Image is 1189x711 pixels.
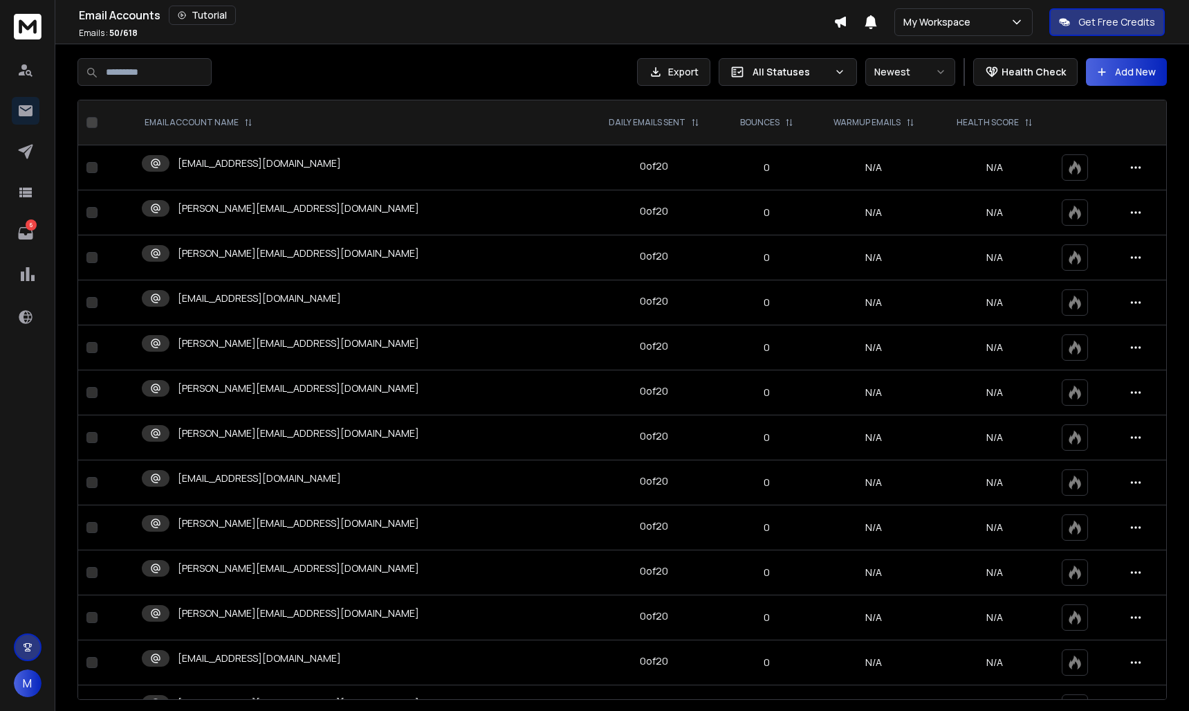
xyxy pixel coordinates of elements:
[178,426,419,440] p: [PERSON_NAME][EMAIL_ADDRESS][DOMAIN_NAME]
[903,15,976,29] p: My Workspace
[730,431,804,444] p: 0
[178,651,341,665] p: [EMAIL_ADDRESS][DOMAIN_NAME]
[833,117,901,128] p: WARMUP EMAILS
[944,251,1045,264] p: N/A
[944,521,1045,534] p: N/A
[169,6,236,25] button: Tutorial
[812,415,936,460] td: N/A
[944,296,1045,309] p: N/A
[640,564,668,578] div: 0 of 20
[730,206,804,219] p: 0
[812,370,936,415] td: N/A
[730,161,804,174] p: 0
[178,336,419,350] p: [PERSON_NAME][EMAIL_ADDRESS][DOMAIN_NAME]
[730,521,804,534] p: 0
[640,249,668,263] div: 0 of 20
[640,204,668,218] div: 0 of 20
[178,561,419,575] p: [PERSON_NAME][EMAIL_ADDRESS][DOMAIN_NAME]
[812,595,936,640] td: N/A
[12,219,39,247] a: 6
[812,190,936,235] td: N/A
[178,381,419,395] p: [PERSON_NAME][EMAIL_ADDRESS][DOMAIN_NAME]
[178,696,419,710] p: [PERSON_NAME][EMAIL_ADDRESS][DOMAIN_NAME]
[1049,8,1165,36] button: Get Free Credits
[640,384,668,398] div: 0 of 20
[640,429,668,443] div: 0 of 20
[957,117,1019,128] p: HEALTH SCORE
[178,156,341,170] p: [EMAIL_ADDRESS][DOMAIN_NAME]
[812,280,936,325] td: N/A
[730,341,804,354] p: 0
[637,58,710,86] button: Export
[1078,15,1155,29] p: Get Free Credits
[178,471,341,485] p: [EMAIL_ADDRESS][DOMAIN_NAME]
[79,6,833,25] div: Email Accounts
[178,516,419,530] p: [PERSON_NAME][EMAIL_ADDRESS][DOMAIN_NAME]
[812,145,936,190] td: N/A
[1086,58,1167,86] button: Add New
[79,28,138,39] p: Emails :
[640,294,668,308] div: 0 of 20
[640,609,668,623] div: 0 of 20
[740,117,780,128] p: BOUNCES
[178,606,419,620] p: [PERSON_NAME][EMAIL_ADDRESS][DOMAIN_NAME]
[944,341,1045,354] p: N/A
[640,474,668,488] div: 0 of 20
[944,611,1045,624] p: N/A
[178,291,341,305] p: [EMAIL_ADDRESS][DOMAIN_NAME]
[178,201,419,215] p: [PERSON_NAME][EMAIL_ADDRESS][DOMAIN_NAME]
[640,159,668,173] div: 0 of 20
[1002,65,1066,79] p: Health Check
[812,550,936,595] td: N/A
[178,246,419,260] p: [PERSON_NAME][EMAIL_ADDRESS][DOMAIN_NAME]
[812,235,936,280] td: N/A
[730,611,804,624] p: 0
[109,27,138,39] span: 50 / 618
[944,476,1045,489] p: N/A
[730,476,804,489] p: 0
[944,206,1045,219] p: N/A
[753,65,829,79] p: All Statuses
[944,656,1045,669] p: N/A
[730,656,804,669] p: 0
[730,386,804,399] p: 0
[640,654,668,668] div: 0 of 20
[973,58,1078,86] button: Health Check
[26,219,37,231] p: 6
[812,325,936,370] td: N/A
[730,296,804,309] p: 0
[812,505,936,550] td: N/A
[640,339,668,353] div: 0 of 20
[14,669,42,697] button: M
[145,117,252,128] div: EMAIL ACCOUNT NAME
[730,566,804,579] p: 0
[865,58,955,86] button: Newest
[812,460,936,505] td: N/A
[944,566,1045,579] p: N/A
[640,519,668,533] div: 0 of 20
[944,161,1045,174] p: N/A
[609,117,685,128] p: DAILY EMAILS SENT
[944,431,1045,444] p: N/A
[730,251,804,264] p: 0
[944,386,1045,399] p: N/A
[812,640,936,685] td: N/A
